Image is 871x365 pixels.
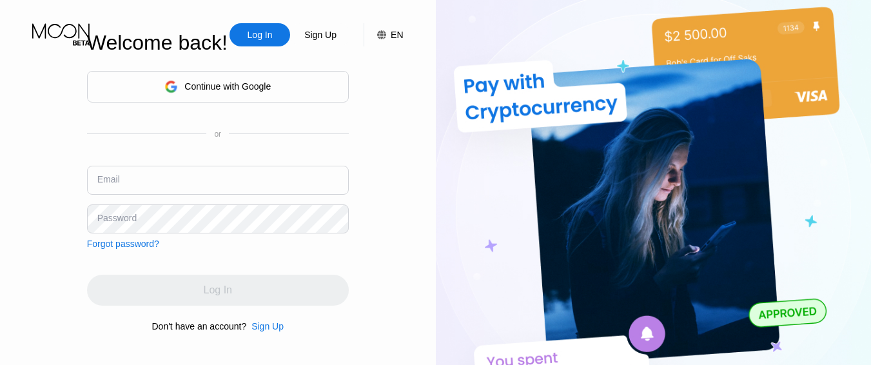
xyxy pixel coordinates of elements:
div: EN [364,23,403,46]
div: Password [97,213,137,223]
div: Log In [246,28,274,41]
div: Email [97,174,120,184]
div: Sign Up [290,23,351,46]
div: Sign Up [246,321,284,331]
div: Sign Up [303,28,338,41]
div: Forgot password? [87,239,159,249]
div: Don't have an account? [152,321,247,331]
div: Log In [230,23,290,46]
div: EN [391,30,403,40]
div: Continue with Google [184,81,271,92]
div: or [214,130,221,139]
div: Sign Up [251,321,284,331]
div: Continue with Google [87,71,349,103]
